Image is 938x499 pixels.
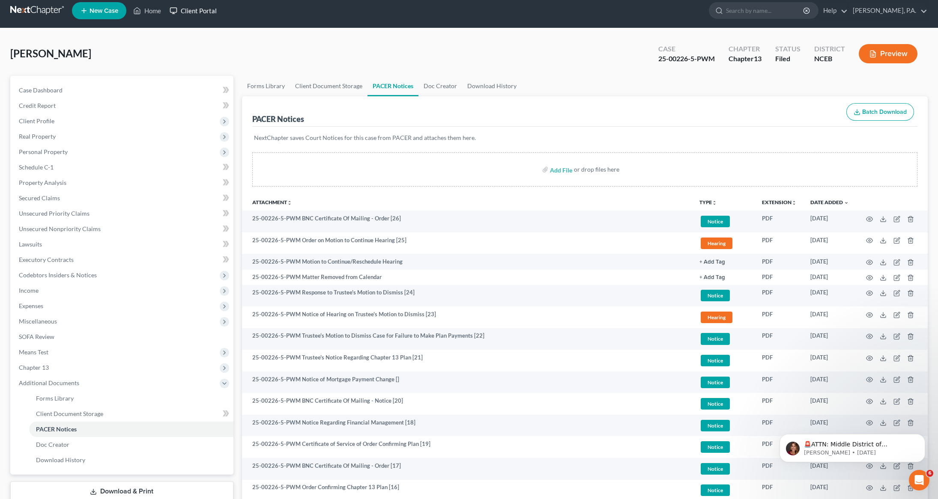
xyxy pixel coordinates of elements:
[926,470,933,477] span: 6
[699,440,748,454] a: Notice
[862,108,907,116] span: Batch Download
[242,328,693,350] td: 25-00226-5-PWM Trustee's Motion to Dismiss Case for Failure to Make Plan Payments [22]
[762,199,797,205] a: Extensionunfold_more
[755,306,804,328] td: PDF
[367,76,418,96] a: PACER Notices
[12,190,233,206] a: Secured Claims
[755,270,804,285] td: PDF
[909,470,929,490] iframe: Intercom live chat
[699,236,748,250] a: Hearing
[804,350,856,371] td: [DATE]
[699,375,748,389] a: Notice
[699,275,725,280] button: + Add Tag
[755,458,804,480] td: PDF
[19,179,66,186] span: Property Analysis
[775,44,801,54] div: Status
[19,287,39,294] span: Income
[242,415,693,437] td: 25-00226-5-PWM Notice Regarding Financial Management [18]
[19,133,56,140] span: Real Property
[165,3,221,18] a: Client Portal
[19,241,42,248] span: Lawsuits
[701,463,730,475] span: Notice
[699,259,725,265] button: + Add Tag
[755,285,804,307] td: PDF
[804,393,856,415] td: [DATE]
[287,200,292,205] i: unfold_more
[699,483,748,497] a: Notice
[755,350,804,371] td: PDF
[804,285,856,307] td: [DATE]
[19,194,60,202] span: Secured Claims
[19,333,54,340] span: SOFA Review
[755,232,804,254] td: PDF
[804,328,856,350] td: [DATE]
[755,254,804,269] td: PDF
[242,306,693,328] td: 25-00226-5-PWM Notice of Hearing on Trustee's Motion to Dismiss [23]
[804,232,856,254] td: [DATE]
[462,76,522,96] a: Download History
[846,103,914,121] button: Batch Download
[699,273,748,281] a: + Add Tag
[19,379,79,386] span: Additional Documents
[755,211,804,232] td: PDF
[242,270,693,285] td: 25-00226-5-PWM Matter Removed from Calendar
[290,76,367,96] a: Client Document Storage
[19,210,90,217] span: Unsecured Priority Claims
[19,86,63,94] span: Case Dashboard
[12,329,233,345] a: SOFA Review
[859,44,917,63] button: Preview
[19,318,57,325] span: Miscellaneous
[701,216,730,227] span: Notice
[699,200,717,205] button: TYPEunfold_more
[29,406,233,422] a: Client Document Storage
[755,328,804,350] td: PDF
[242,76,290,96] a: Forms Library
[12,175,233,190] a: Property Analysis
[242,254,693,269] td: 25-00226-5-PWM Motion to Continue/Reschedule Hearing
[19,348,48,356] span: Means Test
[701,420,730,431] span: Notice
[19,102,56,109] span: Credit Report
[242,371,693,393] td: 25-00226-5-PWM Notice of Mortgage Payment Change []
[804,254,856,269] td: [DATE]
[699,353,748,368] a: Notice
[792,200,797,205] i: unfold_more
[242,285,693,307] td: 25-00226-5-PWM Response to Trustee's Motion to Dismiss [24]
[12,83,233,98] a: Case Dashboard
[701,312,732,323] span: Hearing
[242,393,693,415] td: 25-00226-5-PWM BNC Certificate Of Mailing - Notice [20]
[19,225,101,232] span: Unsecured Nonpriority Claims
[19,148,68,155] span: Personal Property
[755,393,804,415] td: PDF
[701,355,730,366] span: Notice
[19,256,74,263] span: Executory Contracts
[129,3,165,18] a: Home
[755,371,804,393] td: PDF
[810,199,849,205] a: Date Added expand_more
[19,364,49,371] span: Chapter 13
[701,441,730,453] span: Notice
[848,3,927,18] a: [PERSON_NAME], P.A.
[658,44,715,54] div: Case
[12,206,233,221] a: Unsecured Priority Claims
[36,425,77,433] span: PACER Notices
[701,290,730,301] span: Notice
[729,44,762,54] div: Chapter
[418,76,462,96] a: Doc Creator
[775,54,801,64] div: Filed
[19,117,54,125] span: Client Profile
[19,302,43,309] span: Expenses
[19,163,54,171] span: Schedule C-1
[12,160,233,175] a: Schedule C-1
[699,258,748,266] a: + Add Tag
[699,419,748,433] a: Notice
[36,456,85,463] span: Download History
[755,415,804,437] td: PDF
[701,377,730,388] span: Notice
[699,288,748,303] a: Notice
[242,436,693,458] td: 25-00226-5-PWM Certificate of Service of Order Confirming Plan [19]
